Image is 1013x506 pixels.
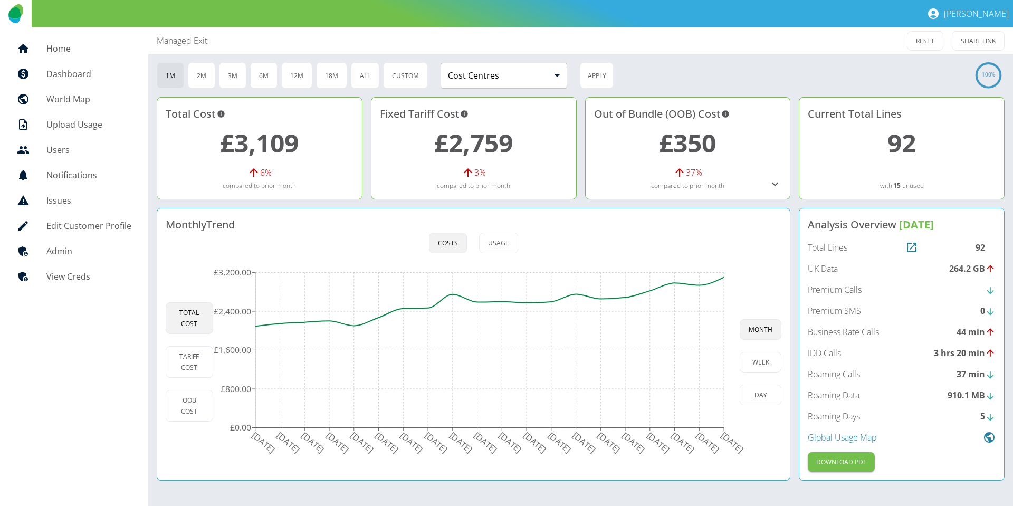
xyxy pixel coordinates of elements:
[274,429,302,455] tspan: [DATE]
[808,283,862,296] p: Premium Calls
[808,410,860,423] p: Roaming Days
[219,62,246,89] button: 3M
[808,304,861,317] p: Premium SMS
[316,62,347,89] button: 18M
[8,238,140,264] a: Admin
[976,241,996,254] div: 92
[521,429,549,455] tspan: [DATE]
[423,429,450,455] tspan: [DATE]
[808,347,996,359] a: IDD Calls3 hrs 20 min
[808,241,847,254] p: Total Lines
[166,217,235,233] h4: Monthly Trend
[808,262,996,275] a: UK Data264.2 GB
[479,233,518,253] button: Usage
[8,163,140,188] a: Notifications
[351,62,379,89] button: All
[299,429,327,455] tspan: [DATE]
[380,106,568,122] h4: Fixed Tariff Cost
[808,326,879,338] p: Business Rate Calls
[8,264,140,289] a: View Creds
[808,410,996,423] a: Roaming Days5
[934,347,996,359] div: 3 hrs 20 min
[380,181,568,190] p: compared to prior month
[808,431,996,444] a: Global Usage Map
[740,385,781,405] button: day
[166,106,353,122] h4: Total Cost
[46,68,131,80] h5: Dashboard
[8,61,140,87] a: Dashboard
[620,429,647,455] tspan: [DATE]
[46,144,131,156] h5: Users
[645,429,672,455] tspan: [DATE]
[907,31,943,51] button: RESET
[808,262,838,275] p: UK Data
[669,429,696,455] tspan: [DATE]
[429,233,467,253] button: Costs
[686,166,702,179] p: 37 %
[740,319,781,340] button: month
[719,429,746,455] tspan: [DATE]
[808,368,860,380] p: Roaming Calls
[46,93,131,106] h5: World Map
[230,422,251,433] tspan: £0.00
[808,106,996,122] h4: Current Total Lines
[808,326,996,338] a: Business Rate Calls44 min
[460,106,469,122] svg: This is your recurring contracted cost
[740,352,781,373] button: week
[808,431,877,444] p: Global Usage Map
[595,429,623,455] tspan: [DATE]
[188,62,215,89] button: 2M
[980,410,996,423] div: 5
[434,126,513,160] a: £2,759
[46,169,131,182] h5: Notifications
[8,87,140,112] a: World Map
[808,452,875,472] button: Download PDF
[546,429,573,455] tspan: [DATE]
[808,389,859,402] p: Roaming Data
[373,429,400,455] tspan: [DATE]
[721,106,730,122] svg: Costs outside of your fixed tariff
[981,71,995,79] text: 100%
[46,42,131,55] h5: Home
[157,62,184,89] button: 1M
[472,429,499,455] tspan: [DATE]
[8,188,140,213] a: Issues
[949,262,996,275] div: 264.2 GB
[166,302,213,334] button: Total Cost
[214,266,251,278] tspan: £3,200.00
[46,118,131,131] h5: Upload Usage
[157,34,207,47] a: Managed Exit
[221,383,251,395] tspan: £800.00
[8,112,140,137] a: Upload Usage
[281,62,312,89] button: 12M
[923,3,1013,24] button: [PERSON_NAME]
[808,181,996,190] p: with unused
[808,368,996,380] a: Roaming Calls37 min
[398,429,425,455] tspan: [DATE]
[808,347,841,359] p: IDD Calls
[447,429,474,455] tspan: [DATE]
[948,389,996,402] div: 910.1 MB
[46,194,131,207] h5: Issues
[893,181,901,190] a: 15
[808,217,996,233] h4: Analysis Overview
[348,429,376,455] tspan: [DATE]
[8,36,140,61] a: Home
[808,304,996,317] a: Premium SMS0
[594,106,782,122] h4: Out of Bundle (OOB) Cost
[220,126,299,160] a: £3,109
[8,137,140,163] a: Users
[250,429,277,455] tspan: [DATE]
[808,283,996,296] a: Premium Calls
[214,305,251,317] tspan: £2,400.00
[166,346,213,378] button: Tariff Cost
[808,389,996,402] a: Roaming Data910.1 MB
[474,166,486,179] p: 3 %
[980,304,996,317] div: 0
[214,344,251,356] tspan: £1,600.00
[570,429,598,455] tspan: [DATE]
[496,429,524,455] tspan: [DATE]
[944,8,1009,20] p: [PERSON_NAME]
[659,126,716,160] a: £350
[957,368,996,380] div: 37 min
